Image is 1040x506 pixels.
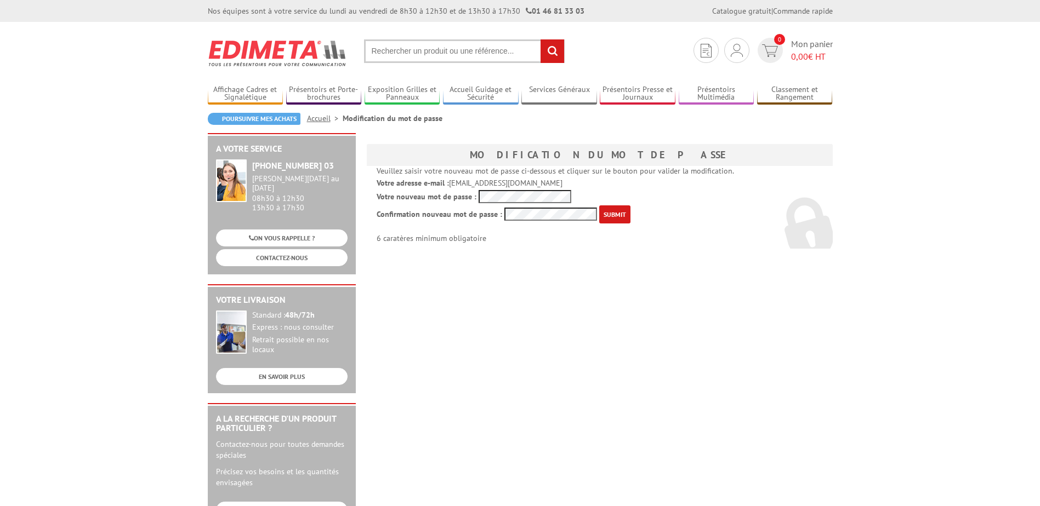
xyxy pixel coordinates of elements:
strong: Confirmation nouveau mot de passe : [377,209,502,219]
h3: Modification du mot de passe [367,144,833,166]
a: Accueil Guidage et Sécurité [443,85,519,103]
a: Présentoirs Multimédia [679,85,754,103]
div: Express : nous consulter [252,323,348,332]
img: widget-livraison.jpg [216,311,247,354]
a: Affichage Cadres et Signalétique [208,85,283,103]
strong: Votre adresse e-mail : [377,178,449,188]
strong: [PHONE_NUMBER] 03 [252,160,334,171]
img: devis rapide [762,44,778,57]
a: Présentoirs Presse et Journaux [600,85,675,103]
a: Exposition Grilles et Panneaux [365,85,440,103]
p: Contactez-nous pour toutes demandes spéciales [216,439,348,461]
a: Services Généraux [521,85,597,103]
a: ON VOUS RAPPELLE ? [216,229,348,246]
h2: A votre service [216,144,348,154]
img: widget-service.jpg [216,159,247,202]
p: [EMAIL_ADDRESS][DOMAIN_NAME] [377,178,823,188]
img: Edimeta [208,33,348,73]
strong: 48h/72h [285,310,315,320]
p: 6 caratères minimum obligatoire [377,205,823,243]
a: EN SAVOIR PLUS [216,368,348,385]
span: € HT [791,50,833,63]
div: 08h30 à 12h30 13h30 à 17h30 [252,174,348,212]
a: Classement et Rangement [757,85,833,103]
a: devis rapide 0 Mon panier 0,00€ HT [755,38,833,63]
h2: A la recherche d'un produit particulier ? [216,414,348,433]
strong: 01 46 81 33 03 [526,6,584,16]
input: Rechercher un produit ou une référence... [364,39,565,63]
span: 0,00 [791,51,808,62]
a: CONTACTEZ-NOUS [216,249,348,266]
div: | [712,5,833,16]
img: devis rapide [731,44,743,57]
p: Veuillez saisir votre nouveau mot de passe ci-dessous et cliquer sur le bouton pour valider la mo... [377,166,823,176]
a: Commande rapide [773,6,833,16]
strong: Votre nouveau mot de passe : [377,192,476,202]
input: Submit [599,205,630,223]
a: Présentoirs et Porte-brochures [286,85,362,103]
li: Modification du mot de passe [343,113,442,124]
span: Mon panier [791,38,833,63]
div: [PERSON_NAME][DATE] au [DATE] [252,174,348,193]
input: rechercher [541,39,564,63]
div: Standard : [252,311,348,320]
img: devis rapide [701,44,712,58]
span: 0 [774,34,785,45]
a: Catalogue gratuit [712,6,771,16]
div: Retrait possible en nos locaux [252,335,348,355]
a: Poursuivre mes achats [208,113,300,125]
p: Précisez vos besoins et les quantités envisagées [216,466,348,488]
a: Accueil [307,113,343,123]
div: Nos équipes sont à votre service du lundi au vendredi de 8h30 à 12h30 et de 13h30 à 17h30 [208,5,584,16]
h2: Votre livraison [216,295,348,305]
